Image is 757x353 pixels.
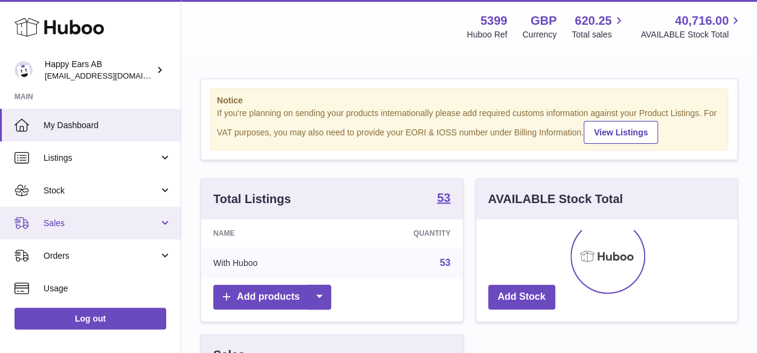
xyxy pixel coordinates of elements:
[45,59,153,82] div: Happy Ears AB
[575,13,611,29] span: 620.25
[480,13,507,29] strong: 5399
[201,219,339,247] th: Name
[43,283,172,294] span: Usage
[45,71,178,80] span: [EMAIL_ADDRESS][DOMAIN_NAME]
[572,13,625,40] a: 620.25 Total sales
[43,250,159,262] span: Orders
[488,191,623,207] h3: AVAILABLE Stock Total
[213,191,291,207] h3: Total Listings
[572,29,625,40] span: Total sales
[437,192,450,204] strong: 53
[437,192,450,206] a: 53
[217,108,721,144] div: If you're planning on sending your products internationally please add required customs informati...
[43,218,159,229] span: Sales
[43,152,159,164] span: Listings
[467,29,507,40] div: Huboo Ref
[217,95,721,106] strong: Notice
[488,285,555,309] a: Add Stock
[440,257,451,268] a: 53
[640,29,743,40] span: AVAILABLE Stock Total
[43,185,159,196] span: Stock
[530,13,556,29] strong: GBP
[584,121,658,144] a: View Listings
[675,13,729,29] span: 40,716.00
[339,219,462,247] th: Quantity
[201,247,339,279] td: With Huboo
[213,285,331,309] a: Add products
[640,13,743,40] a: 40,716.00 AVAILABLE Stock Total
[523,29,557,40] div: Currency
[14,308,166,329] a: Log out
[43,120,172,131] span: My Dashboard
[14,61,33,79] img: 3pl@happyearsearplugs.com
